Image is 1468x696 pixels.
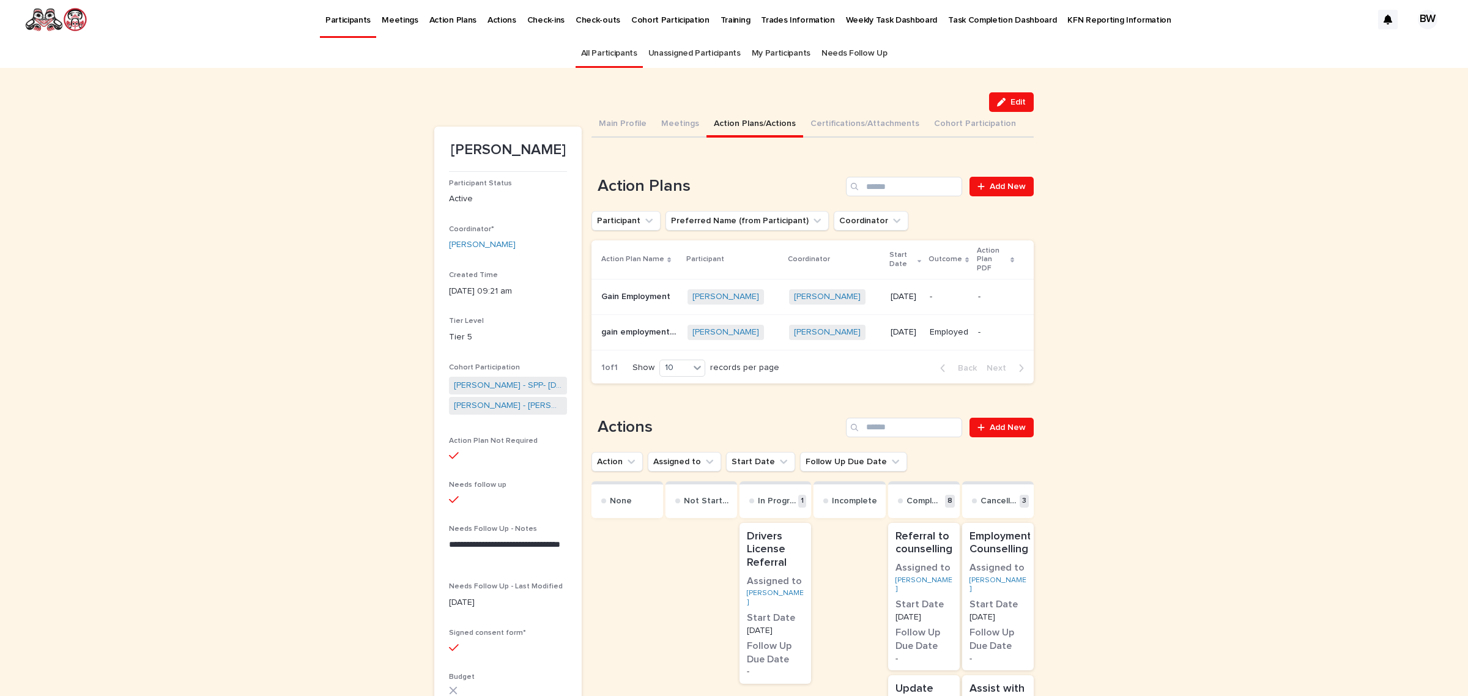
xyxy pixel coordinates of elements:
p: - [747,667,804,676]
a: [PERSON_NAME] [794,292,861,302]
span: Signed consent form* [449,629,526,637]
h3: Follow Up Due Date [969,626,1026,653]
h1: Action Plans [591,177,841,196]
p: Employment Counselling [969,530,1031,557]
p: Employed [930,327,968,338]
a: [PERSON_NAME] [895,576,952,594]
a: [PERSON_NAME] [794,327,861,338]
p: [DATE] [747,626,804,635]
button: Action [591,452,643,472]
p: 1 [798,495,806,508]
p: None [610,496,632,506]
p: 8 [945,495,955,508]
button: Preferred Name (from Participant) [665,211,829,231]
p: [DATE] [891,327,920,338]
p: [PERSON_NAME] [449,141,567,159]
p: Active [449,193,567,205]
p: Referral to counselling [895,530,952,557]
p: In Progress [758,496,796,506]
button: Action Plans/Actions [706,112,803,138]
p: Drivers License Referral [747,530,804,570]
span: Edit [1010,98,1026,106]
span: Tier Level [449,317,484,325]
a: Referral to counsellingAssigned to[PERSON_NAME] Start Date[DATE]Follow Up Due Date- [888,523,960,670]
p: - [978,327,1014,338]
a: [PERSON_NAME] - [PERSON_NAME]- [454,399,562,412]
span: Cohort Participation [449,364,520,371]
p: - [930,292,968,302]
p: - [969,654,1026,663]
p: records per page [710,363,779,373]
a: Drivers License ReferralAssigned to[PERSON_NAME] Start Date[DATE]Follow Up Due Date- [740,523,811,684]
button: Edit [989,92,1034,112]
span: Created Time [449,272,498,279]
p: Start Date [889,248,914,271]
p: [DATE] 09:21 am [449,285,567,298]
button: Start Date [726,452,795,472]
span: Back [951,364,977,372]
a: [PERSON_NAME] [969,576,1026,594]
button: Meetings [654,112,706,138]
a: [PERSON_NAME] [747,589,804,607]
a: [PERSON_NAME] [692,292,759,302]
p: Gain Employment [601,289,673,302]
button: Certifications/Attachments [803,112,927,138]
span: Needs Follow Up - Last Modified [449,583,563,590]
h3: Follow Up Due Date [895,626,952,653]
a: Add New [969,177,1034,196]
p: Complete [906,496,943,506]
button: Participant [591,211,661,231]
a: [PERSON_NAME] [449,239,516,251]
p: 1 of 1 [591,353,628,383]
span: Add New [990,182,1026,191]
p: Tier 5 [449,331,567,344]
button: Cohort Participation [927,112,1023,138]
a: [PERSON_NAME] - SPP- [DATE] [454,379,562,392]
a: Employment CounsellingAssigned to[PERSON_NAME] Start Date[DATE]Follow Up Due Date- [962,523,1034,670]
h3: Start Date [895,598,952,612]
button: Coordinator [834,211,908,231]
h3: Follow Up Due Date [747,640,804,666]
button: Follow Up Due Date [800,452,907,472]
p: Action Plan PDF [977,244,1007,275]
p: [DATE] [891,292,920,302]
p: - [978,292,1014,302]
span: Needs follow up [449,481,506,489]
span: Participant Status [449,180,512,187]
span: Needs Follow Up - Notes [449,525,537,533]
input: Search [846,418,962,437]
img: rNyI97lYS1uoOg9yXW8k [24,7,87,32]
a: Needs Follow Up [821,39,887,68]
h1: Actions [591,418,841,437]
p: Incomplete [832,496,877,506]
input: Search [846,177,962,196]
h3: Start Date [747,612,804,625]
p: Outcome [929,253,962,266]
a: My Participants [752,39,810,68]
button: Assigned to [648,452,721,472]
div: 10 [660,361,689,374]
div: BW [1418,10,1437,29]
button: Main Profile [591,112,654,138]
a: All Participants [581,39,637,68]
tr: gain employment on the [PERSON_NAME] bobcat projectgain employment on the [PERSON_NAME] bobcat pr... [591,314,1034,350]
p: Not Started [684,496,732,506]
span: Action Plan Not Required [449,437,538,445]
p: gain employment on the Triple H bobcat project [601,325,680,338]
h3: Assigned to [895,561,952,575]
span: Add New [990,423,1026,432]
p: Show [632,363,654,373]
button: Next [982,363,1034,374]
h3: Assigned to [747,575,804,588]
p: [DATE] [969,613,1026,621]
p: Action Plan Name [601,253,664,266]
h3: Start Date [969,598,1026,612]
a: [PERSON_NAME] [692,327,759,338]
button: Back [930,363,982,374]
p: [DATE] [895,613,952,621]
